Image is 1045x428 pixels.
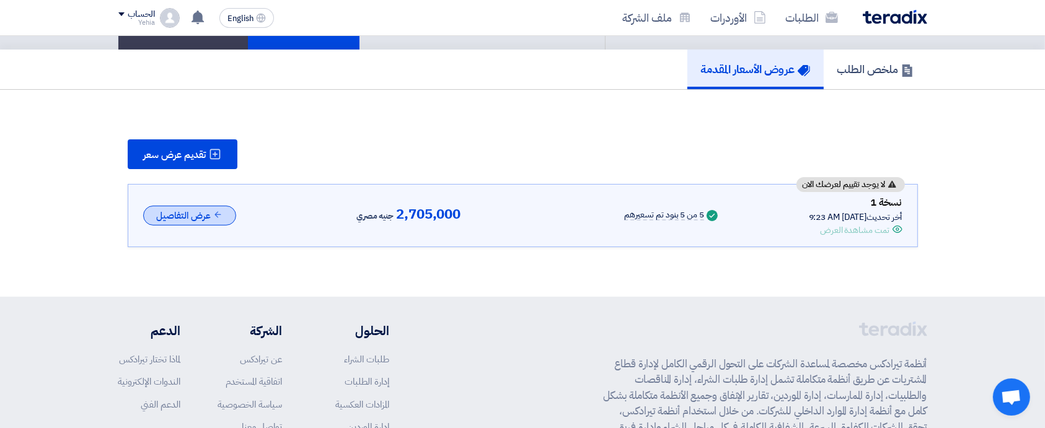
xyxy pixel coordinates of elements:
[219,8,274,28] button: English
[824,50,927,89] a: ملخص الطلب
[120,352,181,366] a: لماذا تختار تيرادكس
[240,352,282,366] a: عن تيرادكس
[687,50,824,89] a: عروض الأسعار المقدمة
[820,224,889,237] div: تمت مشاهدة العرض
[160,8,180,28] img: profile_test.png
[396,207,461,222] span: 2,705,000
[143,206,236,226] button: عرض التفاصيل
[128,9,155,20] div: الحساب
[128,139,237,169] button: تقديم عرض سعر
[344,352,389,366] a: طلبات الشراء
[701,62,810,76] h5: عروض الأسعار المقدمة
[141,398,181,411] a: الدعم الفني
[776,3,848,32] a: الطلبات
[319,321,389,340] li: الحلول
[803,180,886,189] span: لا يوجد تقييم لعرضك الان
[335,398,389,411] a: المزادات العكسية
[809,211,902,224] div: أخر تحديث [DATE] 9:23 AM
[863,10,927,24] img: Teradix logo
[345,375,389,388] a: إدارة الطلبات
[226,375,282,388] a: اتفاقية المستخدم
[624,211,704,221] div: 5 من 5 بنود تم تسعيرهم
[993,378,1030,416] a: Open chat
[701,3,776,32] a: الأوردرات
[227,14,254,23] span: English
[118,375,181,388] a: الندوات الإلكترونية
[218,398,282,411] a: سياسة الخصوصية
[356,209,394,224] span: جنيه مصري
[613,3,701,32] a: ملف الشركة
[144,150,206,160] span: تقديم عرض سعر
[837,62,914,76] h5: ملخص الطلب
[218,321,282,340] li: الشركة
[809,194,902,211] div: نسخة 1
[118,19,155,26] div: Yehia
[118,321,181,340] li: الدعم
